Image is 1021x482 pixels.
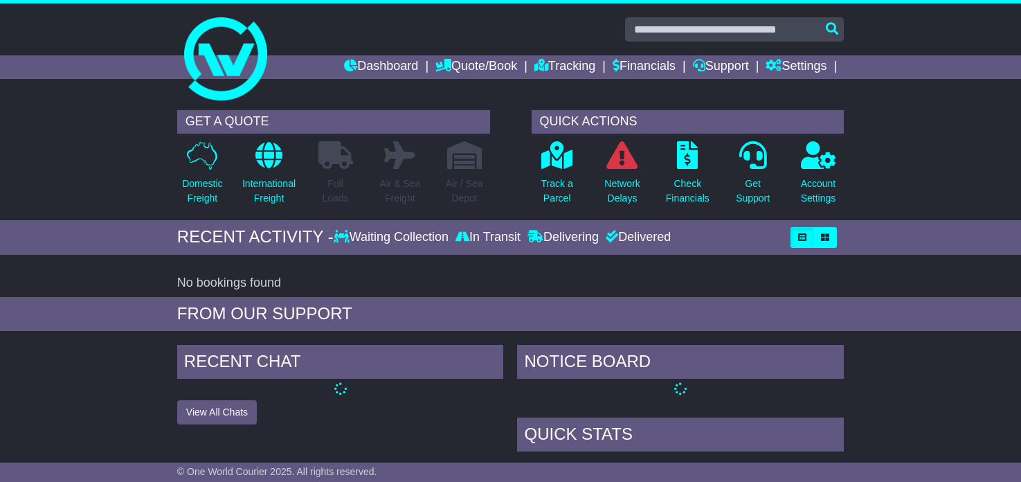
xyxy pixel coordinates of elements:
[666,177,710,206] p: Check Financials
[446,177,483,206] p: Air / Sea Depot
[532,110,844,134] div: QUICK ACTIONS
[177,400,257,425] button: View All Chats
[693,55,749,79] a: Support
[517,345,844,382] div: NOTICE BOARD
[534,55,595,79] a: Tracking
[435,55,517,79] a: Quote/Book
[177,304,844,324] div: FROM OUR SUPPORT
[334,230,452,245] div: Waiting Collection
[524,230,602,245] div: Delivering
[242,177,296,206] p: International Freight
[541,141,574,213] a: Track aParcel
[665,141,710,213] a: CheckFinancials
[182,177,222,206] p: Domestic Freight
[181,141,223,213] a: DomesticFreight
[766,55,826,79] a: Settings
[541,177,573,206] p: Track a Parcel
[613,55,676,79] a: Financials
[800,141,837,213] a: AccountSettings
[177,227,334,247] div: RECENT ACTIVITY -
[242,141,296,213] a: InternationalFreight
[344,55,418,79] a: Dashboard
[177,345,504,382] div: RECENT CHAT
[452,230,524,245] div: In Transit
[736,177,770,206] p: Get Support
[318,177,353,206] p: Full Loads
[602,230,671,245] div: Delivered
[177,466,377,477] span: © One World Courier 2025. All rights reserved.
[735,141,770,213] a: GetSupport
[801,177,836,206] p: Account Settings
[177,276,844,291] div: No bookings found
[379,177,420,206] p: Air & Sea Freight
[604,141,640,213] a: NetworkDelays
[517,418,844,455] div: Quick Stats
[177,110,490,134] div: GET A QUOTE
[604,177,640,206] p: Network Delays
